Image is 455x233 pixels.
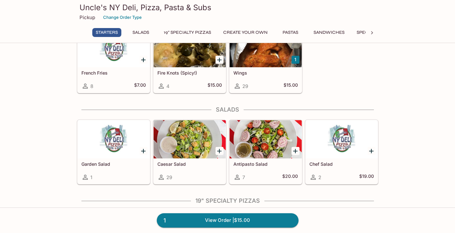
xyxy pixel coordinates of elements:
h5: Caesar Salad [157,161,222,167]
p: Pickup [80,14,95,20]
button: Starters [92,28,121,37]
h5: Antipasto Salad [233,161,298,167]
button: Add Wings [292,56,300,64]
button: Change Order Type [100,12,145,22]
h5: $20.00 [282,173,298,181]
a: Chef Salad2$19.00 [305,120,378,184]
div: Antipasto Salad [230,120,302,158]
h3: Uncle's NY Deli, Pizza, Pasta & Subs [80,3,376,12]
h5: Wings [233,70,298,76]
button: Add Chef Salad [368,147,375,155]
div: Wings [230,29,302,67]
a: Garden Salad1 [77,120,150,184]
span: 29 [166,174,172,180]
span: 2 [318,174,321,180]
h5: $19.00 [359,173,374,181]
h4: 19" Specialty Pizzas [77,197,378,204]
button: Add Caesar Salad [216,147,224,155]
button: Add Garden Salad [140,147,148,155]
a: Caesar Salad29 [153,120,226,184]
span: 8 [90,83,93,89]
button: Salads [126,28,155,37]
span: 7 [242,174,245,180]
div: Fire Knots (Spicy!) [154,29,226,67]
a: Wings29$15.00 [229,29,302,93]
button: Create Your Own [220,28,271,37]
h5: French Fries [81,70,146,76]
div: Garden Salad [78,120,150,158]
a: Fire Knots (Spicy!)4$15.00 [153,29,226,93]
div: Caesar Salad [154,120,226,158]
span: 29 [242,83,248,89]
h5: Fire Knots (Spicy!) [157,70,222,76]
h5: Chef Salad [309,161,374,167]
h5: $15.00 [284,82,298,90]
h5: $15.00 [208,82,222,90]
a: French Fries8$7.00 [77,29,150,93]
h5: $7.00 [134,82,146,90]
span: 1 [160,216,170,225]
div: Chef Salad [306,120,378,158]
span: 4 [166,83,170,89]
div: French Fries [78,29,150,67]
h5: Garden Salad [81,161,146,167]
button: Add French Fries [140,56,148,64]
button: Specialty Hoagies [353,28,405,37]
button: Pastas [276,28,305,37]
a: 1View Order |$15.00 [157,213,299,227]
button: Add Fire Knots (Spicy!) [216,56,224,64]
button: Sandwiches [310,28,348,37]
a: Antipasto Salad7$20.00 [229,120,302,184]
span: 1 [90,174,92,180]
button: Add Antipasto Salad [292,147,300,155]
h4: Salads [77,106,378,113]
button: 19" Specialty Pizzas [160,28,215,37]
